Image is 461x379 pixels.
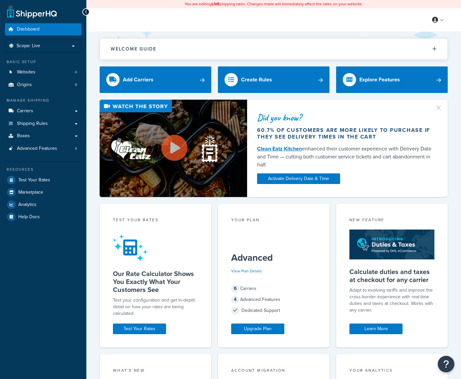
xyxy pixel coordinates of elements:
[231,252,316,263] h5: Advanced
[113,270,198,294] h5: Our Rate Calculator Shows You Exactly What Your Customers See
[336,66,448,93] a: Explore Features
[17,121,48,127] span: Shipping Rules
[231,268,262,274] a: View Plan Details
[113,324,166,334] a: Test Your Rates
[231,306,316,315] div: Dedicated Support
[5,130,81,142] a: Boxes
[5,98,81,103] div: Manage Shipping
[231,324,284,334] a: Upgrade Plan
[212,1,220,7] b: LIVE
[5,66,81,78] a: Websites4
[349,367,434,375] div: Your Analytics
[349,268,434,284] h5: Calculate duties and taxes at checkout for any carrier
[17,82,32,88] span: Origins
[5,59,81,65] div: Basic Setup
[5,105,81,117] a: Carriers
[257,145,438,169] div: enhanced their customer experience with Delivery Date and Time — cutting both customer service ti...
[75,82,77,88] span: 9
[17,108,33,114] span: Carriers
[113,217,198,225] div: Test your rates
[18,202,37,208] span: Analytics
[5,199,81,211] a: Analytics
[5,79,81,91] li: Origins
[241,75,272,84] div: Create Rules
[231,284,316,293] div: Carriers
[123,75,153,84] div: Add Carriers
[231,217,316,225] div: Your Plan
[257,145,302,152] a: Clean Eatz Kitchen
[18,190,43,195] span: Marketplace
[17,146,57,151] span: Advanced Features
[5,186,81,198] a: Marketplace
[113,297,198,317] div: Test your configuration and get in-depth detail on how your rates are being calculated.
[5,66,81,78] li: Websites
[17,133,30,139] span: Boxes
[231,367,316,375] div: Account Migration
[17,43,40,49] span: Scope: Live
[5,118,81,130] a: Shipping Rules
[5,142,81,155] a: Advanced Features4
[5,211,81,223] a: Help Docs
[5,23,81,36] a: Dashboard
[75,146,77,151] span: 4
[349,287,434,314] p: Adapt to evolving tariffs and improve the cross-border experience with real-time duties and taxes...
[257,113,438,122] div: Did you know?
[5,174,81,186] a: Test Your Rates
[349,324,403,334] a: Learn More
[359,75,400,84] div: Explore Features
[18,214,40,220] span: Help Docs
[5,142,81,155] li: Advanced Features
[100,100,247,197] img: Video thumbnail
[349,217,434,225] div: New Feature
[5,79,81,91] a: Origins9
[218,66,329,93] a: Create Rules
[5,167,81,172] div: Resources
[257,173,340,184] a: Activate Delivery Date & Time
[438,356,454,372] button: Open Resource Center
[17,27,40,32] span: Dashboard
[75,69,77,75] span: 4
[113,367,198,375] div: What's New
[257,127,438,140] div: 60.7% of customers are more likely to purchase if they see delivery times in the cart
[111,47,156,51] h2: Welcome Guide
[231,285,239,293] span: 6
[17,69,36,75] span: Websites
[18,177,50,183] span: Test Your Rates
[100,66,211,93] a: Add Carriers
[231,296,239,304] span: 4
[231,295,316,304] div: Advanced Features
[100,39,447,59] button: Welcome Guide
